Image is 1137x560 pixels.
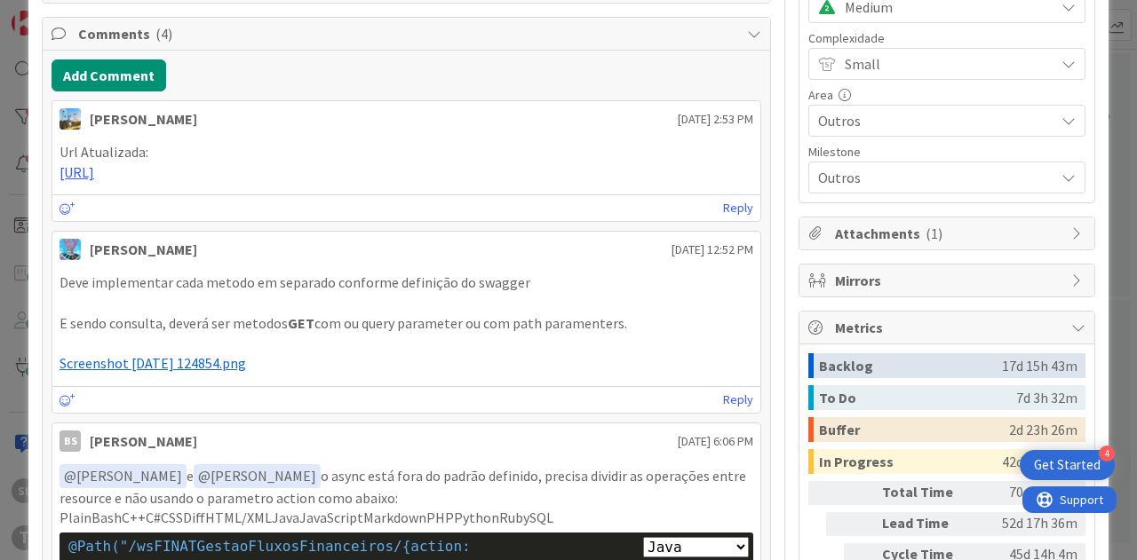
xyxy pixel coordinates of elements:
[155,25,172,43] span: ( 4 )
[37,3,81,24] span: Support
[808,146,1085,158] div: Milestone
[52,59,166,91] button: Add Comment
[882,512,980,536] div: Lead Time
[819,417,1009,442] div: Buffer
[1099,446,1115,461] div: 4
[987,481,1077,505] div: 70d 9h 19m
[1020,450,1115,480] div: Open Get Started checklist, remaining modules: 4
[60,508,753,528] p: PlainBashC++C#CSSDiffHTML/XMLJavaJavaScriptMarkdownPHPPythonRubySQL
[64,467,76,485] span: @
[926,225,942,242] span: ( 1 )
[78,23,738,44] span: Comments
[1002,449,1077,474] div: 42d 14h 38m
[1034,456,1101,474] div: Get Started
[845,51,1046,76] span: Small
[882,481,980,505] div: Total Time
[678,432,753,451] span: [DATE] 6:06 PM
[723,389,753,411] a: Reply
[60,142,753,162] p: Url Atualizada:
[835,317,1062,338] span: Metrics
[60,239,81,260] img: SF
[1002,353,1077,378] div: 17d 15h 43m
[288,314,314,332] strong: GET
[60,163,94,181] a: [URL]
[1016,385,1077,410] div: 7d 3h 32m
[90,430,197,452] div: [PERSON_NAME]
[1009,417,1077,442] div: 2d 23h 26m
[818,165,1046,190] span: Outros
[60,108,81,130] img: DG
[819,449,1002,474] div: In Progress
[819,353,1002,378] div: Backlog
[60,313,753,334] p: E sendo consulta, deverá ser metodos com ou query parameter ou com path paramenters.
[60,272,753,293] p: Deve implementar cada metodo em separado conforme definição do swagger
[198,467,211,485] span: @
[672,241,753,259] span: [DATE] 12:52 PM
[60,354,246,372] span: Screenshot [DATE] 124854.png
[64,467,182,485] span: [PERSON_NAME]
[818,108,1046,133] span: Outros
[723,197,753,219] a: Reply
[819,385,1016,410] div: To Do
[835,270,1062,291] span: Mirrors
[987,512,1077,536] div: 52d 17h 36m
[60,430,81,452] div: BS
[198,467,316,485] span: [PERSON_NAME]
[808,32,1085,44] div: Complexidade
[678,110,753,129] span: [DATE] 2:53 PM
[808,89,1085,101] div: Area
[835,223,1062,244] span: Attachments
[90,239,197,260] div: [PERSON_NAME]
[60,464,753,508] p: e o async está fora do padrão definido, precisa dividir as operações entre resource e não usando ...
[90,108,197,130] div: [PERSON_NAME]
